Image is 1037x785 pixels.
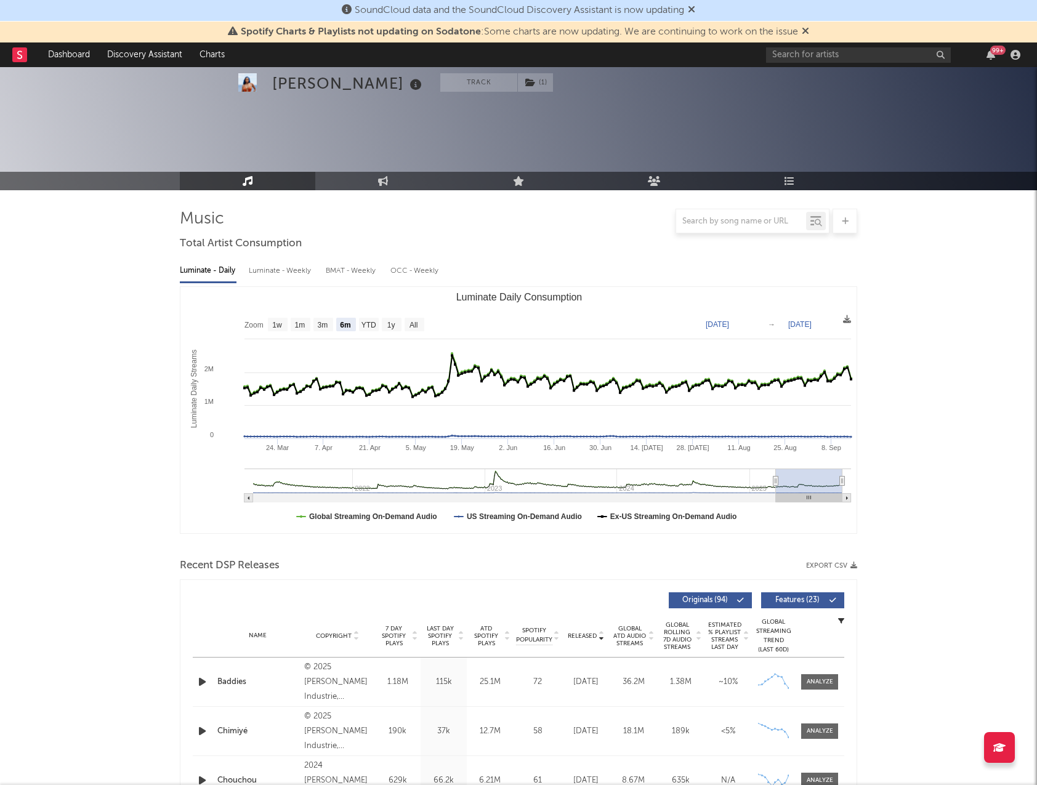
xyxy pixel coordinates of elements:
div: 72 [516,676,559,688]
text: 3m [318,321,328,329]
div: 37k [424,725,464,738]
span: 7 Day Spotify Plays [377,625,410,647]
text: 1M [204,398,214,405]
text: 1w [272,321,282,329]
text: 1y [387,321,395,329]
div: <5% [708,725,749,738]
text: All [410,321,418,329]
text: 2M [204,365,214,372]
div: © 2025 [PERSON_NAME] Industrie, distributed by Warner Music France [304,660,371,704]
span: Total Artist Consumption [180,236,302,251]
div: 1.18M [377,676,418,688]
div: 189k [660,725,701,738]
text: 21. Apr [359,444,381,451]
text: 25. Aug [773,444,796,451]
span: ( 1 ) [517,73,554,92]
span: Estimated % Playlist Streams Last Day [708,621,741,651]
text: 30. Jun [589,444,611,451]
span: Originals ( 94 ) [677,597,733,604]
text: 19. May [450,444,475,451]
text: 28. [DATE] [677,444,709,451]
div: [DATE] [565,725,607,738]
div: 190k [377,725,418,738]
text: 1m [295,321,305,329]
button: 99+ [987,50,995,60]
text: 5. May [406,444,427,451]
span: Dismiss [688,6,695,15]
span: Spotify Charts & Playlists not updating on Sodatone [241,27,481,37]
span: Recent DSP Releases [180,558,280,573]
div: Name [217,631,298,640]
div: Luminate - Weekly [249,260,313,281]
span: Global Rolling 7D Audio Streams [660,621,694,651]
input: Search by song name or URL [676,217,806,227]
div: 12.7M [470,725,510,738]
span: Last Day Spotify Plays [424,625,456,647]
text: Luminate Daily Consumption [456,292,583,302]
span: Dismiss [802,27,809,37]
span: Released [568,632,597,640]
text: → [768,320,775,329]
span: ATD Spotify Plays [470,625,502,647]
text: Global Streaming On-Demand Audio [309,512,437,521]
text: US Streaming On-Demand Audio [467,512,582,521]
text: YTD [361,321,376,329]
text: 0 [210,431,214,438]
div: Luminate - Daily [180,260,236,281]
a: Baddies [217,676,298,688]
text: Luminate Daily Streams [190,350,198,428]
button: Export CSV [806,562,857,570]
input: Search for artists [766,47,951,63]
div: Global Streaming Trend (Last 60D) [755,618,792,654]
span: : Some charts are now updating. We are continuing to work on the issue [241,27,798,37]
text: 16. Jun [543,444,565,451]
div: © 2025 [PERSON_NAME] Industrie, distributed by Warner Music France [304,709,371,754]
div: BMAT - Weekly [326,260,378,281]
text: Ex-US Streaming On-Demand Audio [610,512,737,521]
span: Global ATD Audio Streams [613,625,647,647]
div: [PERSON_NAME] [272,73,425,94]
svg: Luminate Daily Consumption [180,287,857,533]
text: [DATE] [706,320,729,329]
a: Chimiyé [217,725,298,738]
text: 11. Aug [727,444,750,451]
text: 7. Apr [315,444,333,451]
span: Spotify Popularity [516,626,552,645]
text: Zoom [244,321,264,329]
a: Charts [191,42,233,67]
div: [DATE] [565,676,607,688]
a: Dashboard [39,42,99,67]
button: Originals(94) [669,592,752,608]
div: OCC - Weekly [390,260,440,281]
span: Features ( 23 ) [769,597,826,604]
text: 8. Sep [821,444,841,451]
span: Copyright [316,632,352,640]
text: 6m [340,321,350,329]
text: 14. [DATE] [631,444,663,451]
button: Track [440,73,517,92]
button: (1) [518,73,553,92]
div: 1.38M [660,676,701,688]
div: 58 [516,725,559,738]
div: 36.2M [613,676,654,688]
div: 99 + [990,46,1006,55]
text: 24. Mar [266,444,289,451]
span: SoundCloud data and the SoundCloud Discovery Assistant is now updating [355,6,684,15]
div: 18.1M [613,725,654,738]
a: Discovery Assistant [99,42,191,67]
button: Features(23) [761,592,844,608]
text: [DATE] [788,320,812,329]
div: ~ 10 % [708,676,749,688]
div: 25.1M [470,676,510,688]
text: 2. Jun [499,444,517,451]
div: 115k [424,676,464,688]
